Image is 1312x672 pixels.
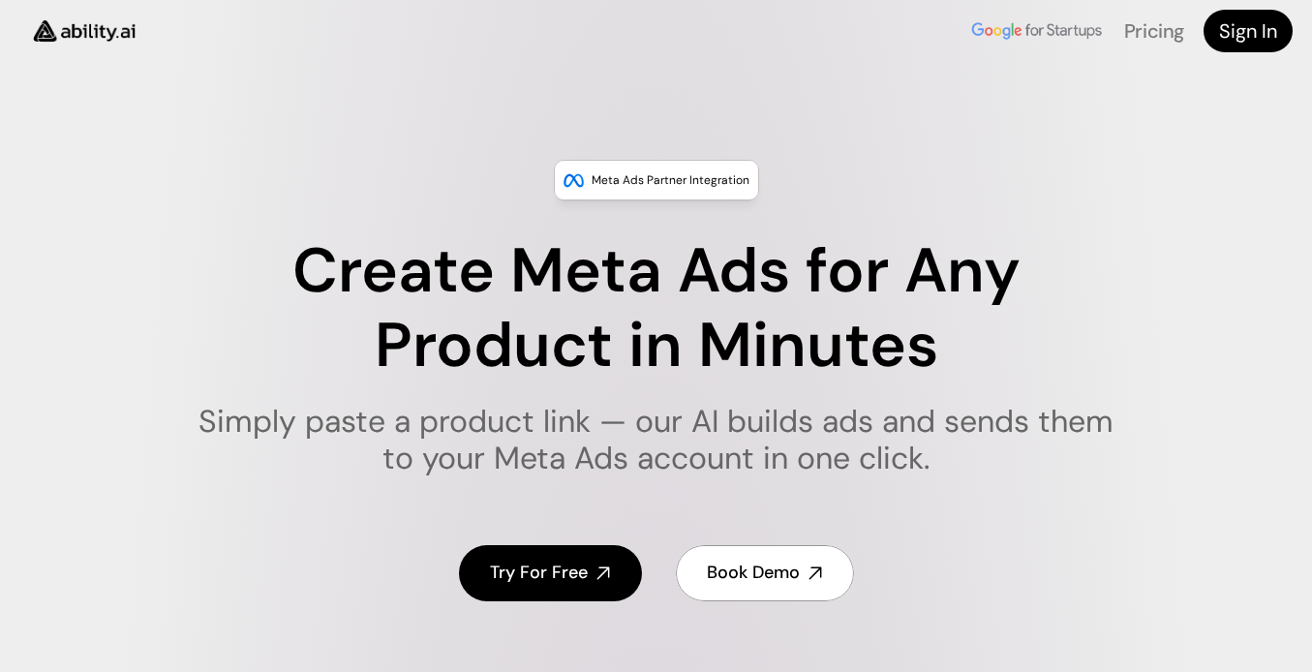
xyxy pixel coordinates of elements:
[186,234,1126,383] h1: Create Meta Ads for Any Product in Minutes
[186,403,1126,477] h1: Simply paste a product link — our AI builds ads and sends them to your Meta Ads account in one cl...
[1219,17,1277,45] h4: Sign In
[676,545,854,600] a: Book Demo
[592,170,749,190] p: Meta Ads Partner Integration
[1124,18,1184,44] a: Pricing
[1204,10,1293,52] a: Sign In
[707,561,800,585] h4: Book Demo
[490,561,588,585] h4: Try For Free
[459,545,642,600] a: Try For Free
